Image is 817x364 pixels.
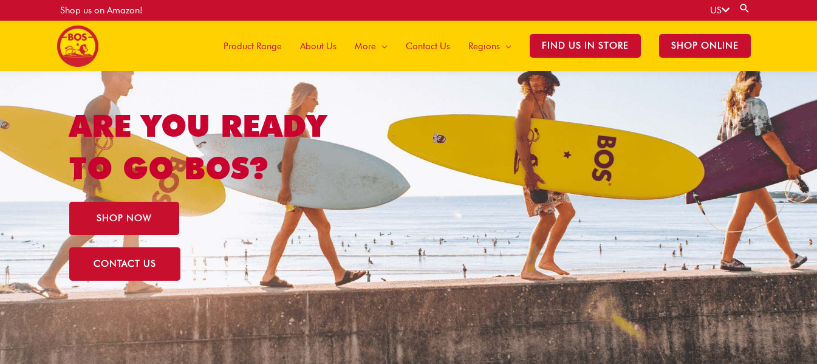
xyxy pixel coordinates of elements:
[355,28,376,64] span: More
[214,21,291,71] a: Product Range
[459,21,521,71] a: Regions
[659,34,751,58] span: SHOP ONLINE
[69,202,179,235] a: SHOP NOW
[406,28,450,64] span: Contact Us
[739,2,751,14] a: Search button
[69,105,376,190] h1: ARE YOU READY TO GO BOS?
[224,28,282,64] span: Product Range
[69,247,180,281] a: CONTACT US
[650,21,760,71] a: SHOP ONLINE
[291,21,346,71] a: About Us
[710,5,730,16] a: US
[530,34,641,58] span: Find Us in Store
[468,28,500,64] span: Regions
[521,21,650,71] a: Find Us in Store
[346,21,397,71] a: More
[205,21,760,71] nav: Site Navigation
[94,259,156,269] span: CONTACT US
[300,28,337,64] span: About Us
[57,26,98,67] img: BOS United States
[97,214,152,223] span: SHOP NOW
[397,21,459,71] a: Contact Us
